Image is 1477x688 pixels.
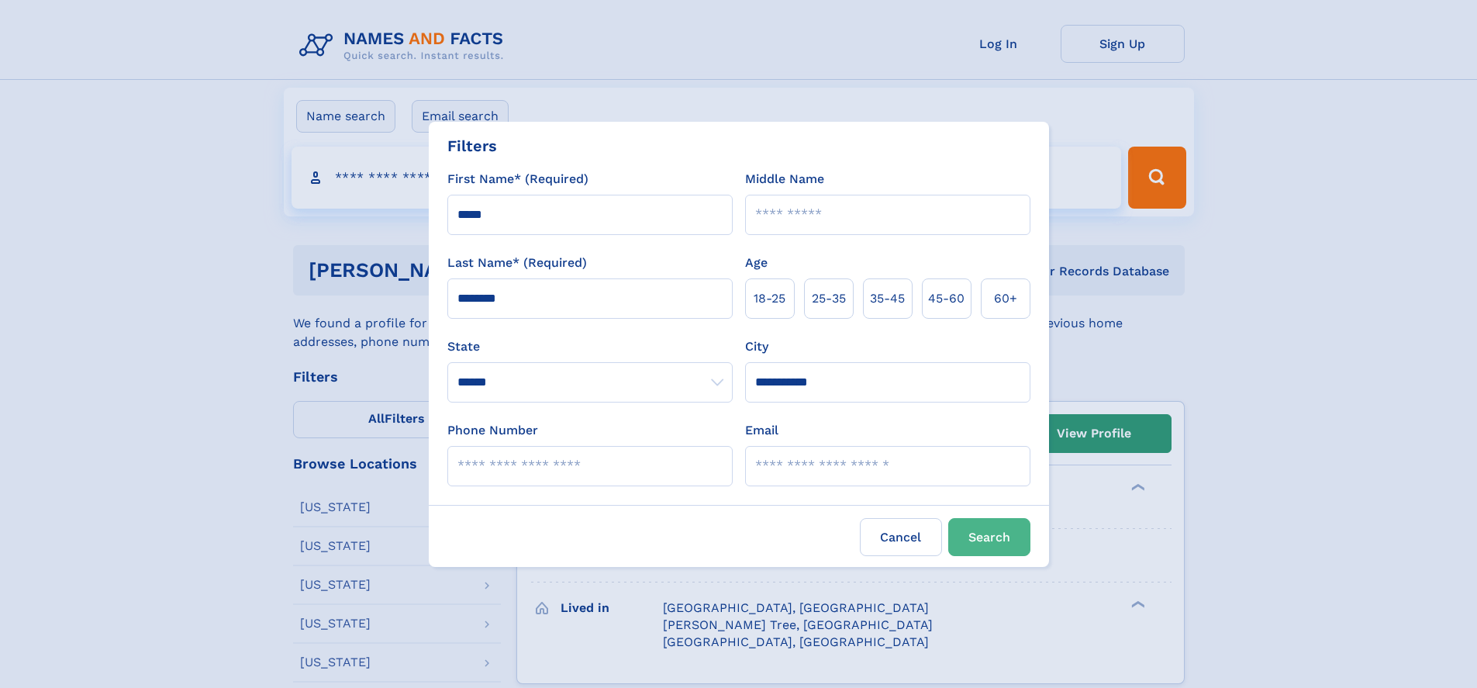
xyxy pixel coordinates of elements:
[860,518,942,556] label: Cancel
[745,337,768,356] label: City
[745,421,778,440] label: Email
[928,289,965,308] span: 45‑60
[994,289,1017,308] span: 60+
[447,421,538,440] label: Phone Number
[447,134,497,157] div: Filters
[754,289,785,308] span: 18‑25
[745,254,768,272] label: Age
[745,170,824,188] label: Middle Name
[447,337,733,356] label: State
[447,254,587,272] label: Last Name* (Required)
[812,289,846,308] span: 25‑35
[870,289,905,308] span: 35‑45
[447,170,588,188] label: First Name* (Required)
[948,518,1030,556] button: Search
